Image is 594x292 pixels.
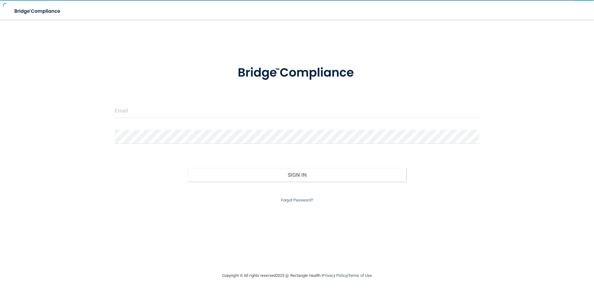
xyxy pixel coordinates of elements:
a: Privacy Policy [322,273,347,278]
input: Email [115,104,479,118]
img: bridge_compliance_login_screen.278c3ca4.svg [9,5,66,18]
div: Copyright © All rights reserved 2025 @ Rectangle Health | | [184,266,410,286]
button: Sign In [188,168,407,182]
a: Forgot Password? [281,198,313,202]
a: Terms of Use [348,273,372,278]
img: bridge_compliance_login_screen.278c3ca4.svg [225,57,369,89]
